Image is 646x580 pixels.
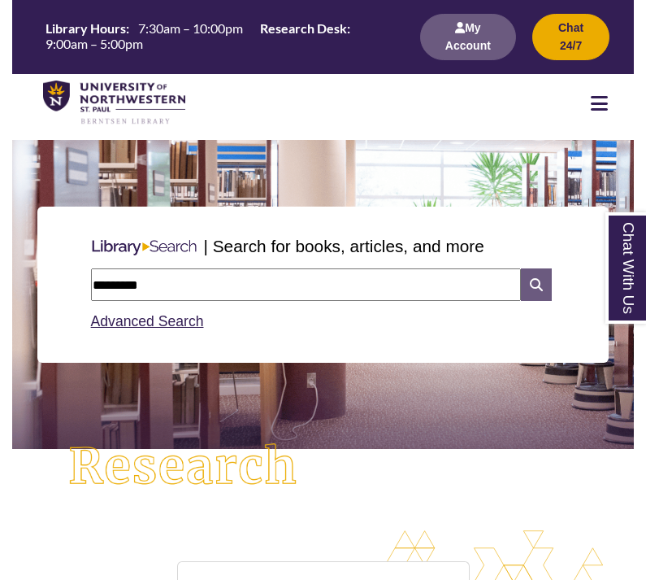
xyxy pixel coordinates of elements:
[91,313,204,329] a: Advanced Search
[420,38,517,52] a: My Account
[43,81,185,126] img: UNWSP Library Logo
[521,268,552,301] i: Search
[39,19,401,55] a: Hours Today
[85,233,204,262] img: Libary Search
[532,38,609,52] a: Chat 24/7
[204,233,484,259] p: | Search for books, articles, and more
[46,36,143,51] span: 9:00am – 5:00pm
[39,19,401,53] table: Hours Today
[532,14,609,60] button: Chat 24/7
[43,418,323,516] img: Research
[254,19,353,37] th: Research Desk:
[138,20,243,36] span: 7:30am – 10:00pm
[420,14,517,60] button: My Account
[39,19,132,37] th: Library Hours:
